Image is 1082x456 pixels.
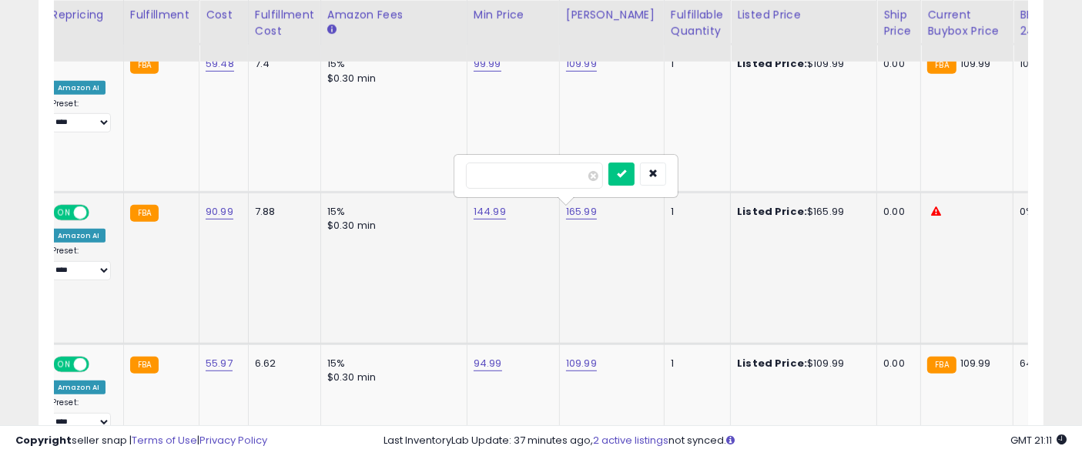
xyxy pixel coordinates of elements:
div: 7.4 [255,57,309,71]
div: 0% [1020,205,1070,219]
div: 0.00 [883,57,909,71]
div: $0.30 min [327,72,455,85]
div: $109.99 [737,357,865,370]
a: 90.99 [206,204,233,220]
div: Listed Price [737,7,870,23]
span: 109.99 [960,56,991,71]
a: 55.97 [206,356,233,371]
span: OFF [87,206,112,220]
small: Amazon Fees. [327,23,337,37]
div: 1 [671,357,719,370]
div: Last InventoryLab Update: 37 minutes ago, not synced. [384,434,1067,448]
span: 109.99 [960,356,991,370]
div: 15% [327,357,455,370]
strong: Copyright [15,433,72,448]
div: $0.30 min [327,219,455,233]
div: Fulfillment [130,7,193,23]
a: 94.99 [474,356,502,371]
div: Amazon Fees [327,7,461,23]
div: 0.00 [883,357,909,370]
a: 99.99 [474,56,501,72]
small: FBA [130,357,159,374]
span: OFF [87,358,112,371]
div: Min Price [474,7,553,23]
div: seller snap | | [15,434,267,448]
a: Privacy Policy [199,433,267,448]
div: Preset: [52,246,112,280]
div: 64% [1020,357,1070,370]
b: Listed Price: [737,356,807,370]
div: Fulfillable Quantity [671,7,724,39]
b: Listed Price: [737,56,807,71]
div: Preset: [52,99,112,132]
div: Current Buybox Price [927,7,1007,39]
div: $109.99 [737,57,865,71]
a: 59.48 [206,56,234,72]
span: ON [55,358,74,371]
div: Repricing [52,7,117,23]
div: Amazon AI [52,81,106,95]
div: 6.62 [255,357,309,370]
div: $0.30 min [327,370,455,384]
div: 15% [327,57,455,71]
div: BB Share 24h. [1020,7,1076,39]
div: Preset: [52,397,112,431]
div: 100% [1020,57,1070,71]
div: Cost [206,7,242,23]
div: Ship Price [883,7,914,39]
small: FBA [927,357,956,374]
a: 109.99 [566,56,597,72]
div: [PERSON_NAME] [566,7,658,23]
div: Amazon AI [52,229,106,243]
div: 1 [671,57,719,71]
div: 15% [327,205,455,219]
span: ON [55,206,74,220]
small: FBA [130,205,159,222]
small: FBA [130,57,159,74]
div: 0.00 [883,205,909,219]
span: 2025-09-11 21:11 GMT [1010,433,1067,448]
div: $165.99 [737,205,865,219]
div: Amazon AI [52,381,106,394]
small: FBA [927,57,956,74]
div: 7.88 [255,205,309,219]
div: Fulfillment Cost [255,7,314,39]
a: 144.99 [474,204,506,220]
b: Listed Price: [737,204,807,219]
a: Terms of Use [132,433,197,448]
a: 109.99 [566,356,597,371]
div: 1 [671,205,719,219]
a: 2 active listings [593,433,668,448]
a: 165.99 [566,204,597,220]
